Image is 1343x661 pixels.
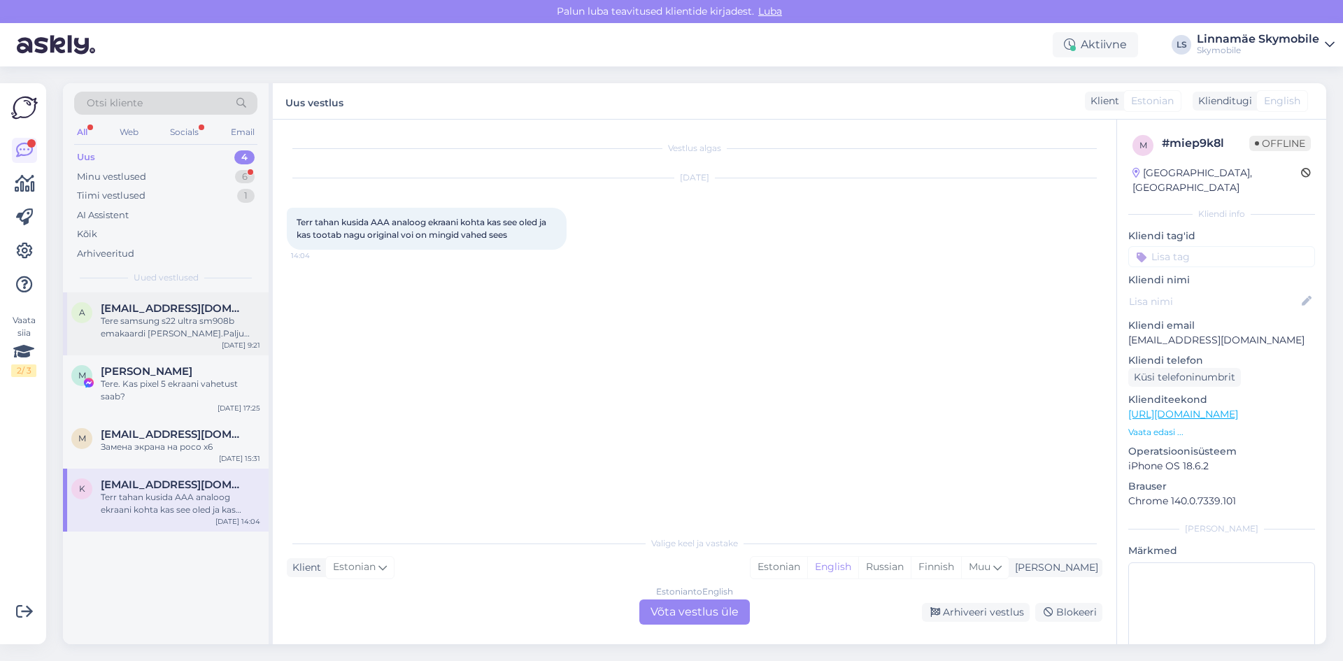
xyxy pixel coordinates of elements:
[228,123,257,141] div: Email
[922,603,1030,622] div: Arhiveeri vestlus
[218,403,260,413] div: [DATE] 17:25
[1128,494,1315,509] p: Chrome 140.0.7339.101
[1193,94,1252,108] div: Klienditugi
[1128,426,1315,439] p: Vaata edasi ...
[101,302,246,315] span: aimaraasa407@gmail.com
[79,483,85,494] span: K
[235,170,255,184] div: 6
[1128,273,1315,287] p: Kliendi nimi
[1128,333,1315,348] p: [EMAIL_ADDRESS][DOMAIN_NAME]
[79,307,85,318] span: a
[101,365,192,378] span: Martin Kottisse
[639,599,750,625] div: Võta vestlus üle
[78,370,86,381] span: M
[1128,459,1315,474] p: iPhone OS 18.6.2
[1128,318,1315,333] p: Kliendi email
[969,560,990,573] span: Muu
[911,557,961,578] div: Finnish
[101,378,260,403] div: Tere. Kas pixel 5 ekraani vahetust saab?
[101,478,246,491] span: Kertukreter@gmail.com
[77,247,134,261] div: Arhiveeritud
[1132,166,1301,195] div: [GEOGRAPHIC_DATA], [GEOGRAPHIC_DATA]
[167,123,201,141] div: Socials
[1009,560,1098,575] div: [PERSON_NAME]
[74,123,90,141] div: All
[1128,444,1315,459] p: Operatsioonisüsteem
[234,150,255,164] div: 4
[656,585,733,598] div: Estonian to English
[222,340,260,350] div: [DATE] 9:21
[117,123,141,141] div: Web
[807,557,858,578] div: English
[77,189,145,203] div: Tiimi vestlused
[1128,479,1315,494] p: Brauser
[751,557,807,578] div: Estonian
[134,271,199,284] span: Uued vestlused
[1197,34,1335,56] a: Linnamäe SkymobileSkymobile
[1197,45,1319,56] div: Skymobile
[215,516,260,527] div: [DATE] 14:04
[1128,353,1315,368] p: Kliendi telefon
[101,315,260,340] div: Tere samsung s22 ultra sm908b emakaardi [PERSON_NAME].Palju remont läheks.Kas on võimalik ka vana...
[858,557,911,578] div: Russian
[1139,140,1147,150] span: m
[237,189,255,203] div: 1
[11,364,36,377] div: 2 / 3
[1131,94,1174,108] span: Estonian
[287,537,1102,550] div: Valige keel ja vastake
[77,150,95,164] div: Uus
[1053,32,1138,57] div: Aktiivne
[77,170,146,184] div: Minu vestlused
[101,441,260,453] div: Замена экрана на poco x6
[1128,208,1315,220] div: Kliendi info
[11,314,36,377] div: Vaata siia
[1128,229,1315,243] p: Kliendi tag'id
[1249,136,1311,151] span: Offline
[285,92,343,111] label: Uus vestlus
[297,217,548,240] span: Terr tahan kusida AAA analoog ekraani kohta kas see oled ja kas tootab nagu original voi on mingi...
[287,171,1102,184] div: [DATE]
[101,428,246,441] span: maksimkiest@gmail.com
[1128,543,1315,558] p: Märkmed
[1128,523,1315,535] div: [PERSON_NAME]
[11,94,38,121] img: Askly Logo
[219,453,260,464] div: [DATE] 15:31
[77,208,129,222] div: AI Assistent
[1128,408,1238,420] a: [URL][DOMAIN_NAME]
[1197,34,1319,45] div: Linnamäe Skymobile
[291,250,343,261] span: 14:04
[1264,94,1300,108] span: English
[287,142,1102,155] div: Vestlus algas
[1128,392,1315,407] p: Klienditeekond
[1085,94,1119,108] div: Klient
[87,96,143,111] span: Otsi kliente
[101,491,260,516] div: Terr tahan kusida AAA analoog ekraani kohta kas see oled ja kas tootab nagu original voi on mingi...
[1162,135,1249,152] div: # miep9k8l
[1035,603,1102,622] div: Blokeeri
[1172,35,1191,55] div: LS
[1128,246,1315,267] input: Lisa tag
[333,560,376,575] span: Estonian
[754,5,786,17] span: Luba
[78,433,86,443] span: m
[287,560,321,575] div: Klient
[1128,368,1241,387] div: Küsi telefoninumbrit
[77,227,97,241] div: Kõik
[1129,294,1299,309] input: Lisa nimi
